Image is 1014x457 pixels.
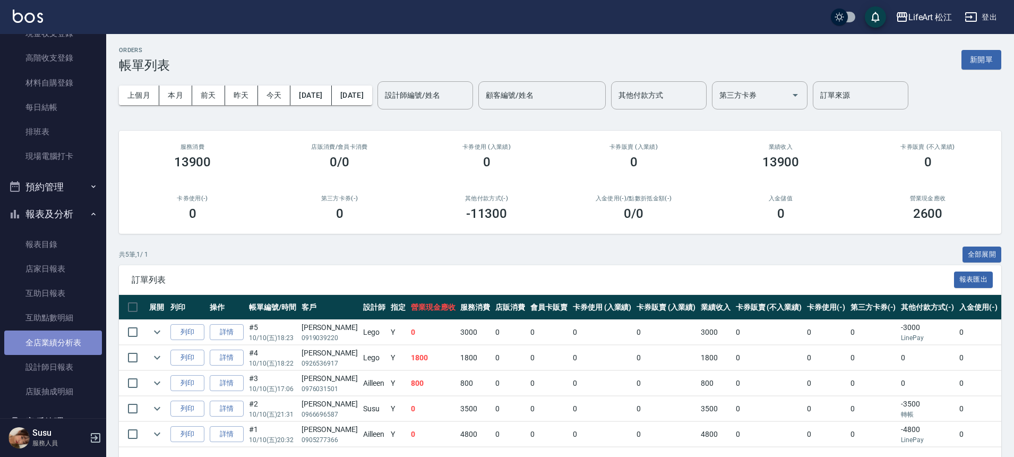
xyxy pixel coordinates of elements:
th: 卡券販賣 (不入業績) [733,295,804,320]
a: 新開單 [961,54,1001,64]
td: 0 [570,345,634,370]
a: 報表目錄 [4,232,102,257]
td: 3000 [698,320,733,345]
td: 0 [804,345,848,370]
a: 材料自購登錄 [4,71,102,95]
td: 0 [804,422,848,447]
td: 0 [570,320,634,345]
h2: 卡券使用 (入業績) [426,143,547,150]
button: 列印 [170,375,204,392]
h5: Susu [32,428,87,438]
p: 10/10 (五) 21:31 [249,410,296,419]
td: Y [388,345,408,370]
button: expand row [149,375,165,391]
button: LifeArt 松江 [891,6,957,28]
th: 卡券販賣 (入業績) [634,295,698,320]
td: 0 [804,396,848,421]
a: 詳情 [210,350,244,366]
th: 卡券使用(-) [804,295,848,320]
td: 0 [493,422,528,447]
p: 0976031501 [302,384,358,394]
a: 互助日報表 [4,281,102,306]
h2: 營業現金應收 [867,195,989,202]
h3: 0 [483,155,491,170]
a: 排班表 [4,120,102,144]
p: 0919039220 [302,333,358,343]
th: 客戶 [299,295,360,320]
button: 前天 [192,86,225,105]
th: 其他付款方式(-) [898,295,957,320]
th: 營業現金應收 [408,295,458,320]
button: [DATE] [332,86,372,105]
a: 高階收支登錄 [4,46,102,70]
td: 0 [493,396,528,421]
button: 列印 [170,350,204,366]
a: 詳情 [210,426,244,443]
td: Lego [360,320,388,345]
p: 10/10 (五) 18:23 [249,333,296,343]
td: 3500 [698,396,733,421]
td: 0 [528,320,570,345]
td: 0 [528,371,570,396]
td: 1800 [408,345,458,370]
td: #4 [246,345,299,370]
h2: 卡券販賣 (入業績) [573,143,694,150]
td: Ailleen [360,371,388,396]
th: 設計師 [360,295,388,320]
td: 0 [733,396,804,421]
td: 0 [634,345,698,370]
p: 10/10 (五) 20:32 [249,435,296,445]
td: 0 [848,422,899,447]
h2: 卡券使用(-) [132,195,253,202]
td: -4800 [898,422,957,447]
a: 現場電腦打卡 [4,144,102,168]
td: 0 [634,422,698,447]
td: #1 [246,422,299,447]
p: 0966696587 [302,410,358,419]
td: Lego [360,345,388,370]
td: 0 [957,320,1000,345]
button: 本月 [159,86,192,105]
button: Open [787,87,804,104]
td: 0 [570,371,634,396]
a: 設計師日報表 [4,355,102,379]
td: 0 [848,345,899,370]
th: 卡券使用 (入業績) [570,295,634,320]
a: 詳情 [210,401,244,417]
td: 3500 [458,396,493,421]
td: -3500 [898,396,957,421]
td: 4800 [698,422,733,447]
h3: 0 [336,206,343,221]
div: [PERSON_NAME] [302,322,358,333]
h2: 其他付款方式(-) [426,195,547,202]
td: -3000 [898,320,957,345]
th: 會員卡販賣 [528,295,570,320]
td: 0 [528,396,570,421]
h2: 業績收入 [720,143,841,150]
th: 展開 [147,295,168,320]
td: 800 [698,371,733,396]
td: 0 [898,371,957,396]
a: 詳情 [210,324,244,341]
button: 登出 [960,7,1001,27]
td: 0 [408,422,458,447]
h3: 13900 [762,155,800,170]
button: [DATE] [290,86,331,105]
th: 服務消費 [458,295,493,320]
button: expand row [149,324,165,340]
td: 0 [493,371,528,396]
h3: 帳單列表 [119,58,170,73]
th: 業績收入 [698,295,733,320]
p: 10/10 (五) 17:06 [249,384,296,394]
h3: 0 [924,155,932,170]
button: 報表匯出 [954,272,993,288]
a: 店販抽成明細 [4,379,102,404]
h3: 0/0 [330,155,349,170]
td: 0 [634,320,698,345]
td: 0 [570,422,634,447]
h3: 2600 [913,206,943,221]
td: 0 [733,422,804,447]
td: 0 [957,396,1000,421]
h3: 0 /0 [624,206,643,221]
th: 店販消費 [493,295,528,320]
